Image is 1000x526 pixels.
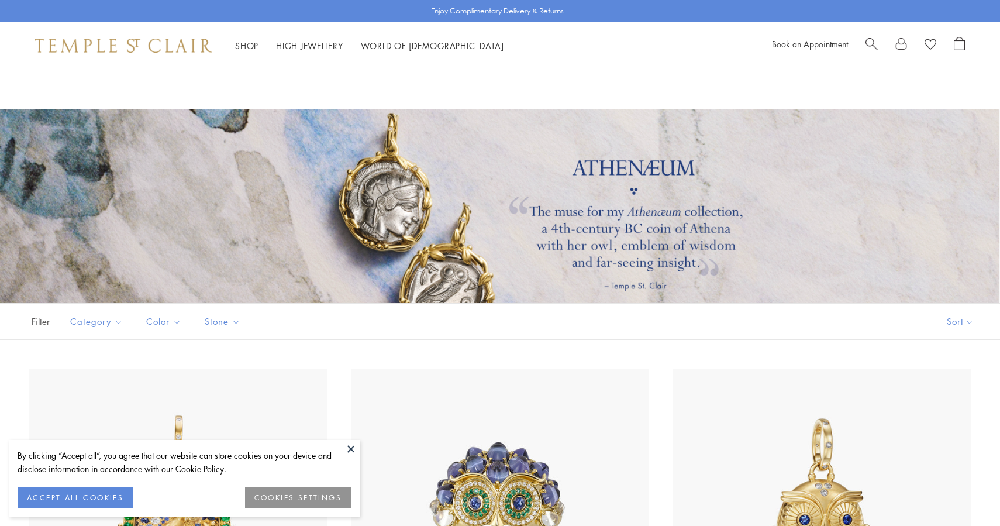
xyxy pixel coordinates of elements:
a: Book an Appointment [772,38,848,50]
span: Color [140,314,190,329]
div: By clicking “Accept all”, you agree that our website can store cookies on your device and disclos... [18,449,351,476]
p: Enjoy Complimentary Delivery & Returns [431,5,564,17]
button: Color [137,308,190,335]
span: Stone [199,314,249,329]
a: ShopShop [235,40,258,51]
a: High JewelleryHigh Jewellery [276,40,343,51]
button: Show sort by [920,304,1000,339]
a: Open Shopping Bag [954,37,965,54]
iframe: Gorgias live chat messenger [942,471,988,514]
button: Category [61,308,132,335]
nav: Main navigation [235,39,504,53]
a: View Wishlist [925,37,936,54]
span: Category [64,314,132,329]
a: Search [865,37,878,54]
button: COOKIES SETTINGS [245,487,351,508]
img: Temple St. Clair [35,39,212,53]
a: World of [DEMOGRAPHIC_DATA]World of [DEMOGRAPHIC_DATA] [361,40,504,51]
button: Stone [196,308,249,335]
button: ACCEPT ALL COOKIES [18,487,133,508]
